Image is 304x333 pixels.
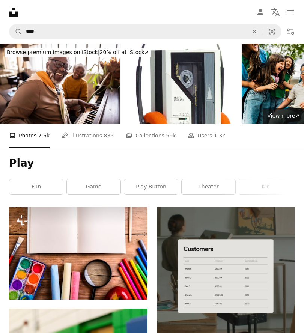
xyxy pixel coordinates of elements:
button: Visual search [263,24,281,39]
span: 20% off at iStock ↗ [7,49,149,55]
a: Desk with school supplies. Studio shot on wooden background. [9,250,147,256]
form: Find visuals sitewide [9,24,281,39]
span: View more ↗ [267,113,299,119]
button: Language [268,5,283,20]
a: kid [239,179,293,194]
a: Log in / Sign up [253,5,268,20]
a: theater [182,179,235,194]
a: Home — Unsplash [9,8,18,17]
button: Menu [283,5,298,20]
a: play button [124,179,178,194]
button: Filters [283,24,298,39]
span: 1.3k [214,131,225,140]
img: Desk with school supplies. Studio shot on wooden background. [9,207,147,299]
img: vintage cassette tape player with headphones [121,44,241,124]
a: Illustrations 835 [62,124,114,148]
h1: Play [9,157,295,170]
span: 59k [166,131,176,140]
a: fun [9,179,63,194]
a: game [67,179,120,194]
span: 835 [104,131,114,140]
a: Users 1.3k [188,124,225,148]
button: Search Unsplash [9,24,22,39]
button: Clear [246,24,263,39]
a: Collections 59k [126,124,176,148]
span: Browse premium images on iStock | [7,49,99,55]
a: View more↗ [263,108,304,124]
